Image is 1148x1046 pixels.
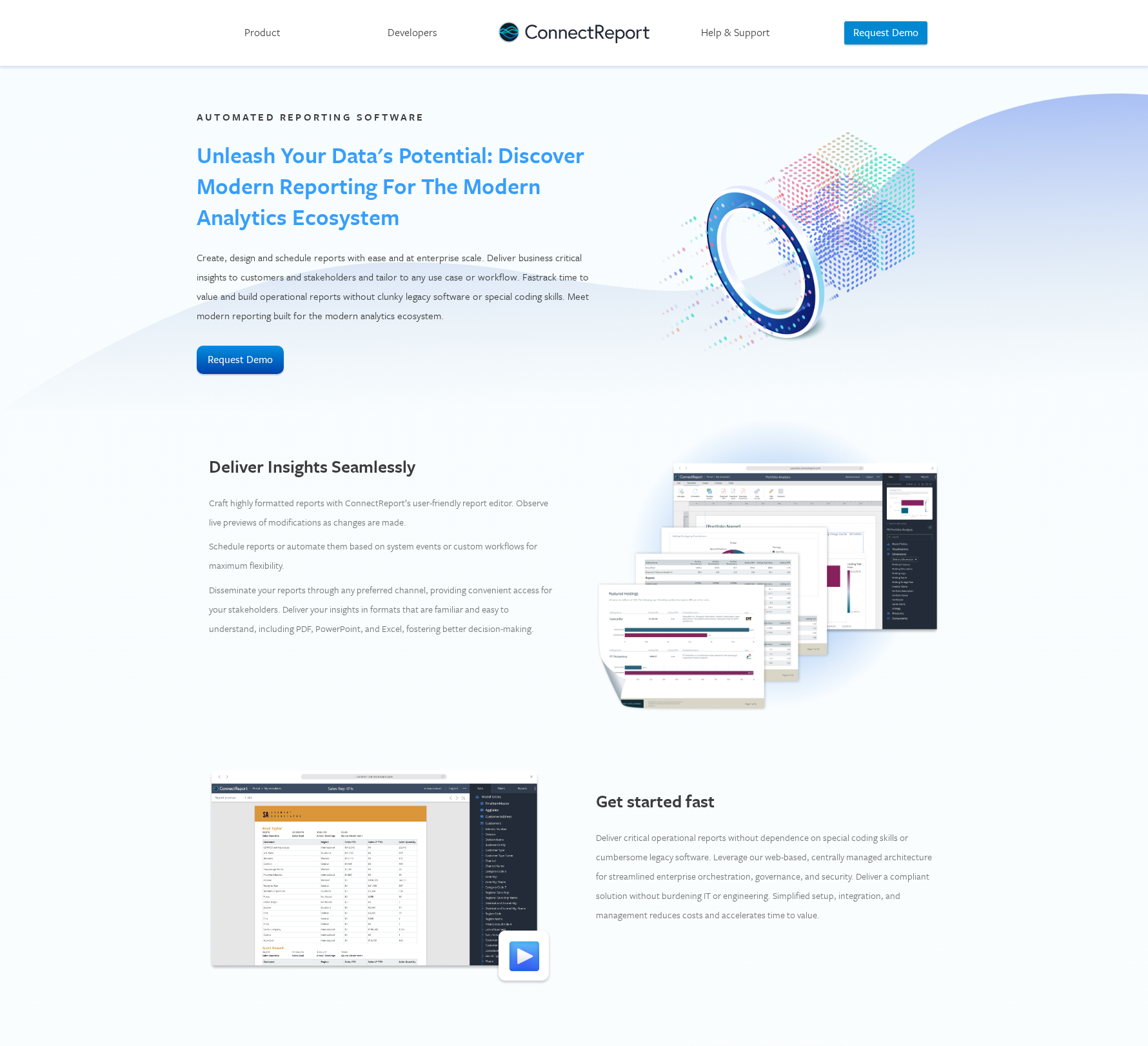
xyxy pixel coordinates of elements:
[209,580,552,638] p: Disseminate your reports through any preferred channel, providing convenient access for your stak...
[596,828,939,925] p: Deliver critical operational reports without dependence on special coding skills or cumbersome le...
[657,132,915,351] img: Centralized Reporting
[197,110,425,124] label: Automated Reporting Software
[596,789,939,813] h2: Get started fast
[197,248,597,325] p: Create, design and schedule reports with ease and at enterprise scale. Deliver business critical ...
[197,346,284,373] button: Request Demo
[209,537,552,575] p: Schedule reports or automate them based on system events or custom workflows for maximum flexibil...
[209,771,552,985] img: Get started fast
[197,139,597,232] h1: Unleash Your Data's Potential: Discover Modern Reporting for the Modern Analytics Ecosystem
[596,418,939,713] img: Deliver Insights Seamlessly
[209,493,552,532] p: Craft highly formatted reports with ConnectReport’s user-friendly report editor. Observe live pre...
[197,351,284,367] a: Request Demo
[844,21,927,45] button: Request Demo
[209,454,552,479] h2: Deliver Insights Seamlessly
